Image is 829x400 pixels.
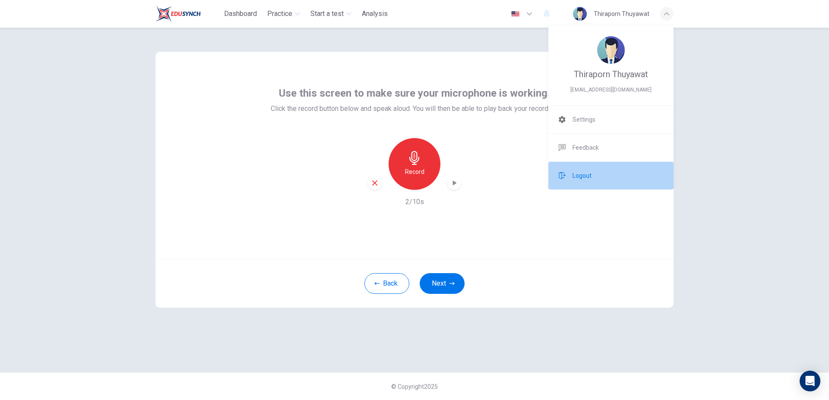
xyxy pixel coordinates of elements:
span: Settings [573,114,595,125]
span: thiraporntyw@gmail.com [559,85,663,95]
span: Feedback [573,142,599,153]
span: Logout [573,170,592,181]
span: Thiraporn Thuyawat [574,69,648,79]
a: Settings [548,106,674,133]
div: Open Intercom Messenger [800,371,820,391]
img: Profile picture [597,36,625,64]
